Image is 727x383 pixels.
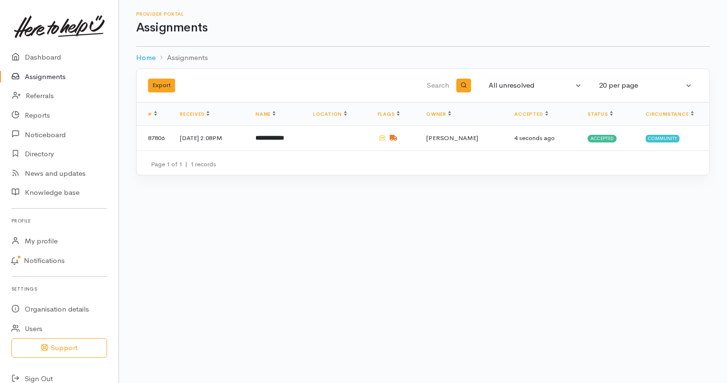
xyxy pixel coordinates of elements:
a: Circumstance [646,111,694,117]
li: Assignments [156,52,208,63]
time: 4 seconds ago [514,134,555,142]
h6: Settings [11,282,107,295]
span: [PERSON_NAME] [426,134,478,142]
button: Support [11,338,107,358]
h6: Profile [11,214,107,227]
td: 87806 [137,126,172,151]
small: Page 1 of 1 1 records [151,160,216,168]
button: All unresolved [483,76,588,95]
a: Received [180,111,209,117]
a: # [148,111,157,117]
div: 20 per page [599,80,684,91]
td: [DATE] 2:08PM [172,126,248,151]
a: Name [255,111,275,117]
a: Owner [426,111,451,117]
a: Location [313,111,347,117]
span: Accepted [588,135,617,142]
span: | [185,160,187,168]
h1: Assignments [136,21,710,35]
nav: breadcrumb [136,47,710,69]
a: Flags [378,111,400,117]
button: 20 per page [593,76,698,95]
button: Export [148,79,175,92]
a: Home [136,52,156,63]
h6: Provider Portal [136,11,710,17]
a: Accepted [514,111,548,117]
span: Community [646,135,679,142]
div: All unresolved [489,80,573,91]
a: Status [588,111,613,117]
input: Search [315,74,451,97]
